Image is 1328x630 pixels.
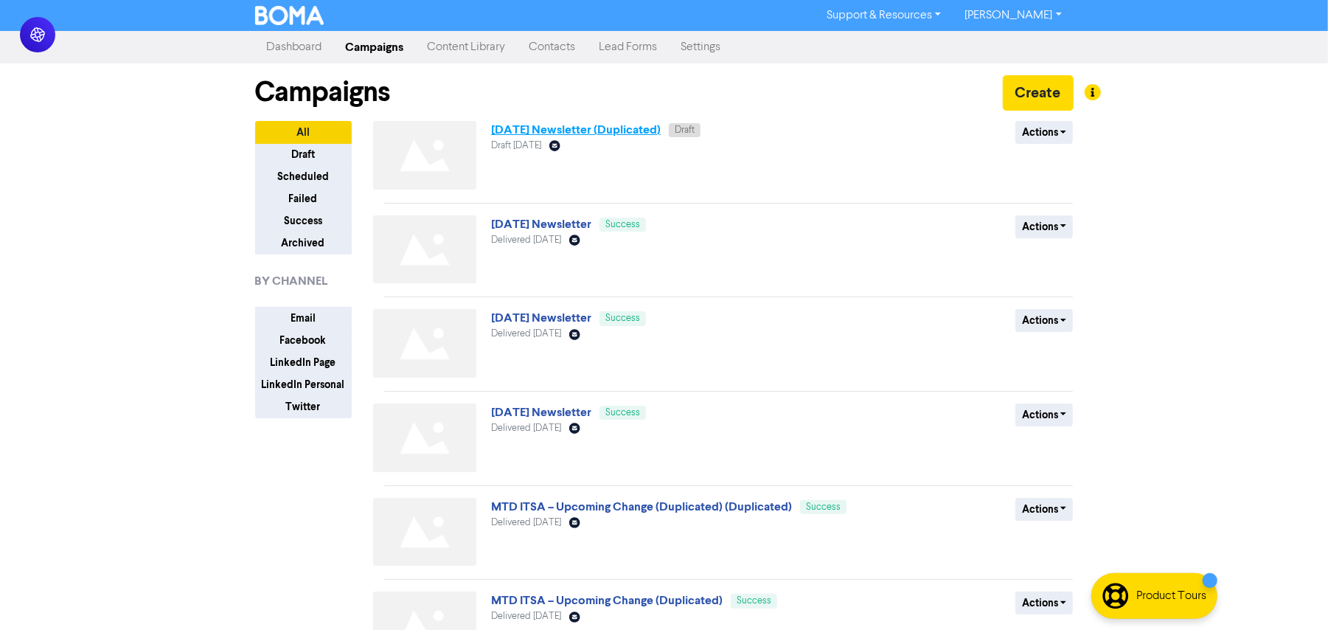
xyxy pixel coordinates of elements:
button: Actions [1015,592,1074,615]
span: Success [806,502,841,512]
span: Draft [DATE] [491,141,541,150]
button: Failed [255,187,352,210]
a: Campaigns [334,32,416,62]
a: [DATE] Newsletter [491,217,591,232]
a: Support & Resources [815,4,953,27]
button: Email [255,307,352,330]
span: Success [605,220,640,229]
img: BOMA Logo [255,6,324,25]
img: Not found [373,498,476,567]
span: BY CHANNEL [255,272,328,290]
button: Twitter [255,395,352,418]
button: Actions [1015,498,1074,521]
span: Delivered [DATE] [491,518,561,527]
span: Delivered [DATE] [491,235,561,245]
button: Success [255,210,352,232]
iframe: Chat Widget [1254,559,1328,630]
a: Content Library [416,32,518,62]
button: Archived [255,232,352,255]
img: Not found [373,215,476,284]
button: Create [1003,75,1074,111]
img: Not found [373,121,476,190]
span: Success [605,408,640,418]
span: Success [605,314,640,323]
a: Settings [670,32,733,62]
button: Actions [1015,309,1074,332]
a: Contacts [518,32,588,62]
a: [DATE] Newsletter (Duplicated) [491,122,661,137]
a: Dashboard [255,32,334,62]
a: [DATE] Newsletter [491,311,591,325]
h1: Campaigns [255,75,391,109]
span: Delivered [DATE] [491,329,561,339]
button: LinkedIn Personal [255,373,352,396]
span: Draft [675,125,695,135]
a: MTD ITSA – Upcoming Change (Duplicated) (Duplicated) [491,499,792,514]
button: Actions [1015,121,1074,144]
button: Scheduled [255,165,352,188]
button: Actions [1015,215,1074,238]
button: LinkedIn Page [255,351,352,374]
a: [DATE] Newsletter [491,405,591,420]
span: Delivered [DATE] [491,612,561,621]
img: Not found [373,309,476,378]
img: Not found [373,404,476,472]
button: Draft [255,143,352,166]
button: Actions [1015,404,1074,426]
button: All [255,121,352,144]
span: Delivered [DATE] [491,423,561,433]
a: Lead Forms [588,32,670,62]
a: MTD ITSA – Upcoming Change (Duplicated) [491,593,723,608]
button: Facebook [255,329,352,352]
span: Success [737,596,771,606]
a: [PERSON_NAME] [953,4,1073,27]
